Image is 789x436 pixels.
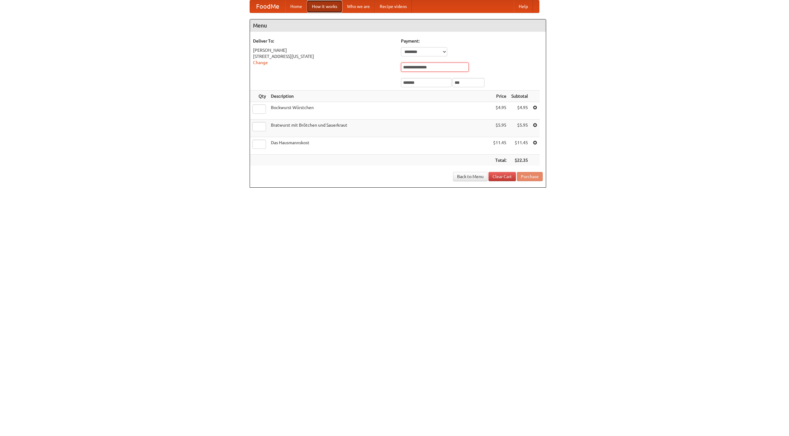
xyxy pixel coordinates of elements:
[342,0,375,13] a: Who we are
[491,137,509,155] td: $11.45
[268,102,491,120] td: Bockwurst Würstchen
[509,120,530,137] td: $5.95
[268,137,491,155] td: Das Hausmannskost
[517,172,543,181] button: Purchase
[491,91,509,102] th: Price
[509,102,530,120] td: $4.95
[509,155,530,166] th: $22.35
[489,172,516,181] a: Clear Cart
[253,53,395,59] div: [STREET_ADDRESS][US_STATE]
[285,0,307,13] a: Home
[268,120,491,137] td: Bratwurst mit Brötchen und Sauerkraut
[491,155,509,166] th: Total:
[509,91,530,102] th: Subtotal
[253,47,395,53] div: [PERSON_NAME]
[253,60,268,65] a: Change
[491,120,509,137] td: $5.95
[375,0,412,13] a: Recipe videos
[253,38,395,44] h5: Deliver To:
[514,0,533,13] a: Help
[491,102,509,120] td: $4.95
[250,19,546,32] h4: Menu
[307,0,342,13] a: How it works
[250,0,285,13] a: FoodMe
[401,38,543,44] h5: Payment:
[453,172,488,181] a: Back to Menu
[268,91,491,102] th: Description
[250,91,268,102] th: Qty
[509,137,530,155] td: $11.45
